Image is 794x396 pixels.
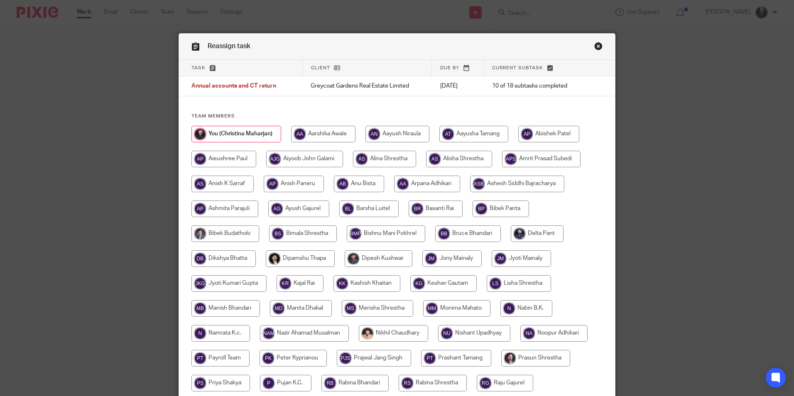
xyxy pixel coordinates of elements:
[208,43,250,49] span: Reassign task
[594,42,603,53] a: Close this dialog window
[440,82,475,90] p: [DATE]
[191,83,276,89] span: Annual accounts and CT return
[311,66,330,70] span: Client
[311,82,424,90] p: Greycoat Gardens Real Estate Limited
[440,66,459,70] span: Due by
[484,76,587,96] td: 10 of 18 subtasks completed
[191,66,206,70] span: Task
[492,66,543,70] span: Current subtask
[191,113,603,120] h4: Team members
